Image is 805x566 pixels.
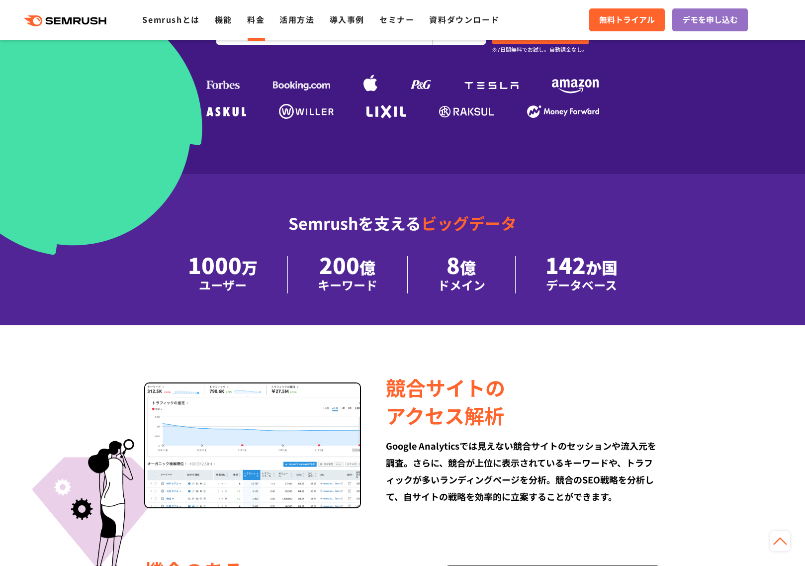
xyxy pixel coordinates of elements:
[460,256,476,279] span: 億
[142,13,199,25] a: Semrushとは
[247,13,265,25] a: 料金
[545,276,618,293] div: データベース
[586,256,618,279] span: か国
[318,276,377,293] div: キーワード
[215,13,232,25] a: 機能
[492,45,588,54] small: ※7日間無料でお試し。自動課金なし。
[589,8,665,31] a: 無料トライアル
[438,276,485,293] div: ドメイン
[386,374,661,429] div: 競合サイトの アクセス解析
[408,256,516,293] li: 8
[359,256,375,279] span: 億
[288,256,408,293] li: 200
[599,13,655,26] span: 無料トライアル
[672,8,748,31] a: デモを申し込む
[330,13,364,25] a: 導入事例
[386,437,661,505] div: Google Analyticsでは見えない競合サイトのセッションや流入元を調査。さらに、競合が上位に表示されているキーワードや、トラフィックが多いランディングページを分析。競合のSEO戦略を分...
[516,256,647,293] li: 142
[682,13,738,26] span: デモを申し込む
[379,13,414,25] a: セミナー
[117,206,689,256] div: Semrushを支える
[421,211,517,234] span: ビッグデータ
[429,13,499,25] a: 資料ダウンロード
[279,13,314,25] a: 活用方法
